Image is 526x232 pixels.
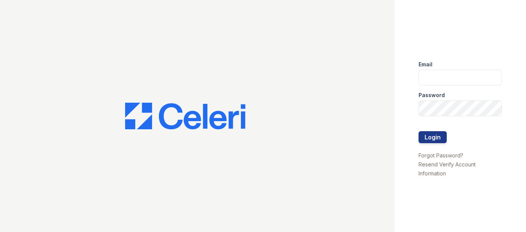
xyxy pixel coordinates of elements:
label: Email [419,61,432,68]
img: CE_Logo_Blue-a8612792a0a2168367f1c8372b55b34899dd931a85d93a1a3d3e32e68fde9ad4.png [125,103,245,130]
button: Login [419,131,447,143]
a: Resend Verify Account Information [419,161,476,177]
label: Password [419,91,445,99]
a: Forgot Password? [419,152,463,159]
